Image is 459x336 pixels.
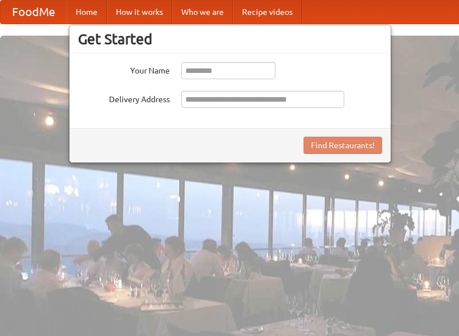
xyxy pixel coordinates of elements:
a: Recipe videos [233,1,302,24]
button: Find Restaurants! [304,137,382,154]
a: How it works [107,1,172,24]
label: Delivery Address [78,91,170,105]
h3: Get Started [78,30,382,48]
a: FoodMe [1,1,67,24]
label: Your Name [78,62,170,76]
a: Home [67,1,107,24]
a: Who we are [172,1,233,24]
